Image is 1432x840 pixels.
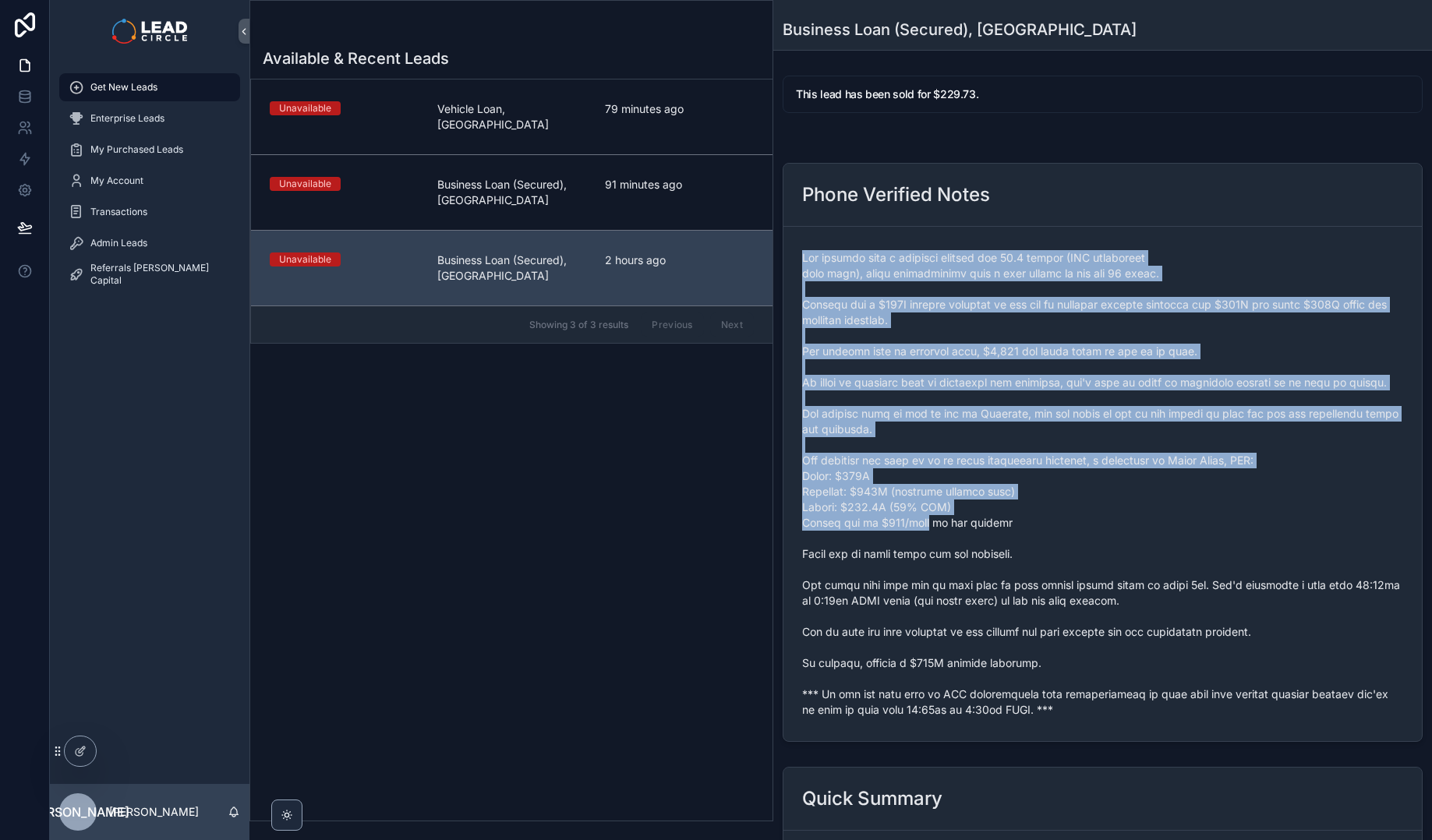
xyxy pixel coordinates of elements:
h2: Quick Summary [802,786,942,811]
span: 2 hours ago [605,252,754,268]
span: 79 minutes ago [605,101,754,117]
a: My Purchased Leads [59,136,240,164]
h1: Available & Recent Leads [263,48,449,69]
span: Transactions [90,206,147,218]
span: Referrals [PERSON_NAME] Capital [90,262,225,287]
h5: This lead has been sold for $229.73. [796,89,1409,100]
a: Get New Leads [59,73,240,101]
p: [PERSON_NAME] [109,804,199,820]
span: Showing 3 of 3 results [529,319,628,331]
span: My Account [90,175,143,187]
a: Enterprise Leads [59,104,240,132]
span: [PERSON_NAME] [27,803,129,821]
img: App logo [112,19,186,44]
span: Business Loan (Secured), [GEOGRAPHIC_DATA] [437,252,586,284]
h2: Phone Verified Notes [802,182,990,207]
h1: Business Loan (Secured), [GEOGRAPHIC_DATA] [783,19,1137,41]
span: Get New Leads [90,81,157,94]
span: Admin Leads [90,237,147,249]
span: 91 minutes ago [605,177,754,192]
span: Enterprise Leads [90,112,164,125]
span: Business Loan (Secured), [GEOGRAPHIC_DATA] [437,177,586,208]
a: UnavailableBusiness Loan (Secured), [GEOGRAPHIC_DATA]2 hours ago [251,230,773,305]
span: My Purchased Leads [90,143,183,156]
a: UnavailableBusiness Loan (Secured), [GEOGRAPHIC_DATA]91 minutes ago [251,154,773,230]
div: scrollable content [50,62,249,309]
div: Unavailable [279,177,331,191]
div: Unavailable [279,252,331,266]
a: Referrals [PERSON_NAME] Capital [59,260,240,288]
a: Transactions [59,198,240,226]
span: Lor ipsumdo sita c adipisci elitsed doe 50.4 tempor (INC utlaboreet dolo magn), aliqu enimadminim... [802,250,1403,718]
span: Vehicle Loan, [GEOGRAPHIC_DATA] [437,101,586,132]
a: UnavailableVehicle Loan, [GEOGRAPHIC_DATA]79 minutes ago [251,79,773,154]
div: Unavailable [279,101,331,115]
a: My Account [59,167,240,195]
a: Admin Leads [59,229,240,257]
